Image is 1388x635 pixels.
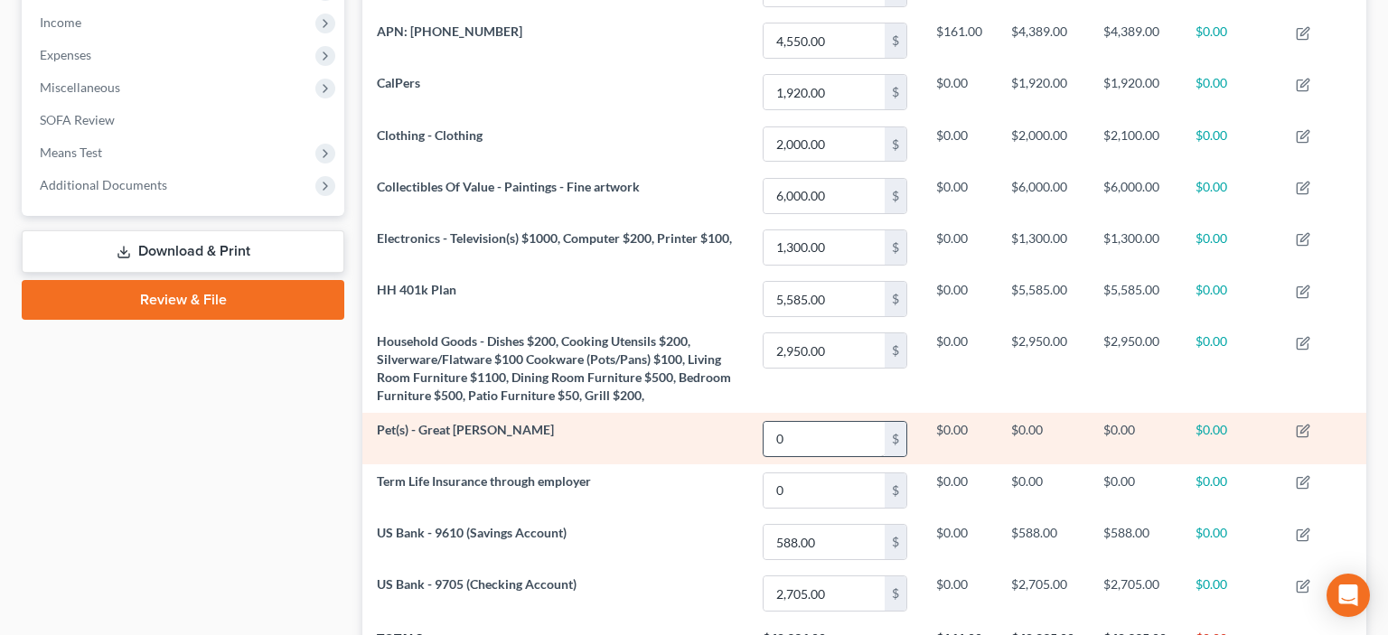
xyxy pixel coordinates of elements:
td: $0.00 [1089,413,1181,464]
input: 0.00 [764,422,885,456]
td: $0.00 [1181,170,1281,221]
input: 0.00 [764,23,885,58]
td: $1,300.00 [1089,221,1181,273]
span: Term Life Insurance through employer [377,473,591,489]
span: Clothing - Clothing [377,127,483,143]
span: US Bank - 9705 (Checking Account) [377,576,577,592]
td: $0.00 [1181,15,1281,67]
div: $ [885,282,906,316]
div: $ [885,179,906,213]
td: $0.00 [922,221,997,273]
td: $6,000.00 [997,170,1089,221]
td: $161.00 [922,15,997,67]
div: $ [885,333,906,368]
span: Expenses [40,47,91,62]
td: $6,000.00 [1089,170,1181,221]
td: $0.00 [922,170,997,221]
td: $0.00 [922,325,997,413]
td: $0.00 [997,464,1089,516]
span: SOFA Review [40,112,115,127]
td: $2,000.00 [997,118,1089,170]
div: $ [885,576,906,611]
td: $0.00 [922,516,997,567]
div: $ [885,23,906,58]
td: $2,950.00 [997,325,1089,413]
input: 0.00 [764,473,885,508]
td: $0.00 [922,413,997,464]
input: 0.00 [764,282,885,316]
span: Miscellaneous [40,79,120,95]
span: APN: [PHONE_NUMBER] [377,23,522,39]
td: $1,300.00 [997,221,1089,273]
div: $ [885,75,906,109]
td: $0.00 [1181,464,1281,516]
td: $0.00 [1181,516,1281,567]
td: $2,705.00 [997,568,1089,620]
td: $588.00 [1089,516,1181,567]
td: $1,920.00 [997,67,1089,118]
td: $0.00 [922,273,997,324]
span: Additional Documents [40,177,167,192]
td: $2,950.00 [1089,325,1181,413]
a: Download & Print [22,230,344,273]
td: $2,100.00 [1089,118,1181,170]
td: $0.00 [1181,325,1281,413]
div: $ [885,422,906,456]
div: $ [885,473,906,508]
td: $0.00 [1181,118,1281,170]
input: 0.00 [764,75,885,109]
td: $0.00 [922,67,997,118]
span: Collectibles Of Value - Paintings - Fine artwork [377,179,640,194]
div: $ [885,127,906,162]
span: Means Test [40,145,102,160]
td: $0.00 [922,118,997,170]
td: $0.00 [1181,273,1281,324]
td: $5,585.00 [1089,273,1181,324]
td: $5,585.00 [997,273,1089,324]
td: $0.00 [1181,413,1281,464]
input: 0.00 [764,179,885,213]
td: $2,705.00 [1089,568,1181,620]
td: $0.00 [1089,464,1181,516]
span: CalPers [377,75,420,90]
td: $0.00 [922,464,997,516]
a: SOFA Review [25,104,344,136]
input: 0.00 [764,525,885,559]
a: Review & File [22,280,344,320]
span: Pet(s) - Great [PERSON_NAME] [377,422,554,437]
input: 0.00 [764,127,885,162]
input: 0.00 [764,333,885,368]
td: $0.00 [1181,221,1281,273]
span: Income [40,14,81,30]
input: 0.00 [764,576,885,611]
td: $588.00 [997,516,1089,567]
div: Open Intercom Messenger [1327,574,1370,617]
td: $4,389.00 [997,15,1089,67]
span: Household Goods - Dishes $200, Cooking Utensils $200, Silverware/Flatware $100 Cookware (Pots/Pan... [377,333,731,403]
span: Electronics - Television(s) $1000, Computer $200, Printer $100, [377,230,732,246]
td: $0.00 [1181,67,1281,118]
span: US Bank - 9610 (Savings Account) [377,525,567,540]
span: HH 401k Plan [377,282,456,297]
td: $0.00 [997,413,1089,464]
td: $1,920.00 [1089,67,1181,118]
td: $4,389.00 [1089,15,1181,67]
div: $ [885,230,906,265]
input: 0.00 [764,230,885,265]
td: $0.00 [922,568,997,620]
div: $ [885,525,906,559]
td: $0.00 [1181,568,1281,620]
